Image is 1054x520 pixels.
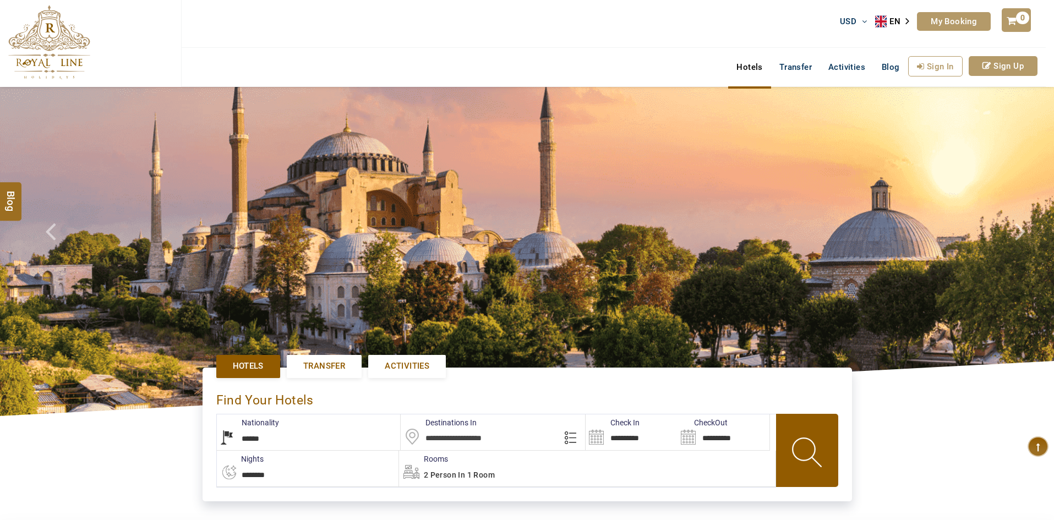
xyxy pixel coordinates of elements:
[303,360,345,372] span: Transfer
[217,417,279,428] label: Nationality
[8,5,90,79] img: The Royal Line Holidays
[586,414,678,450] input: Search
[401,417,477,428] label: Destinations In
[385,360,429,372] span: Activities
[233,360,264,372] span: Hotels
[917,12,991,31] a: My Booking
[424,470,495,479] span: 2 Person in 1 Room
[882,62,900,72] span: Blog
[216,381,838,414] div: Find Your Hotels
[678,414,769,450] input: Search
[287,355,362,377] a: Transfer
[728,56,771,78] a: Hotels
[1002,8,1030,32] a: 0
[969,56,1037,76] a: Sign Up
[840,17,856,26] span: USD
[216,453,264,464] label: nights
[399,453,448,464] label: Rooms
[908,56,963,76] a: Sign In
[1001,87,1054,416] a: Check next image
[4,190,18,200] span: Blog
[586,417,640,428] label: Check In
[875,13,917,30] a: EN
[216,355,280,377] a: Hotels
[31,87,84,416] a: Check next prev
[1016,12,1029,24] span: 0
[875,13,917,30] div: Language
[873,56,908,78] a: Blog
[678,417,728,428] label: CheckOut
[875,13,917,30] aside: Language selected: English
[368,355,446,377] a: Activities
[771,56,820,78] a: Transfer
[820,56,873,78] a: Activities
